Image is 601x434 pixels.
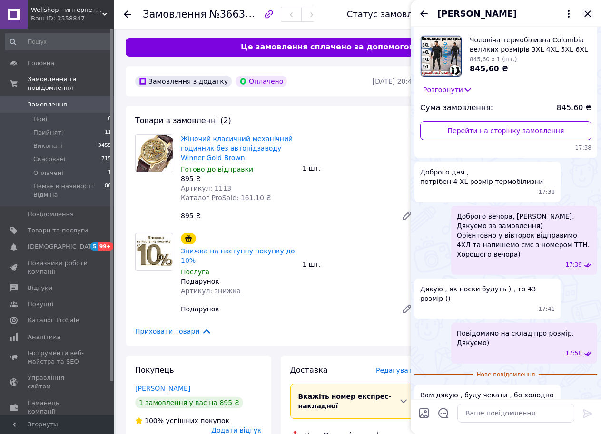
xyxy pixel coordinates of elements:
[420,167,543,186] span: Доброго дня , потрібен 4 XL розмір термобілизни
[28,349,88,366] span: Інструменти веб-майстра та SEO
[98,142,111,150] span: 3455
[33,182,105,199] span: Немає в наявності Відміна
[33,115,47,124] span: Нові
[582,8,593,19] button: Закрити
[421,36,462,77] img: 3529701634_w160_h160_cholovicha-termobilizna-columbia.jpg
[181,194,271,202] span: Каталог ProSale: 161.10 ₴
[28,226,88,235] span: Товари та послуги
[437,8,517,20] span: [PERSON_NAME]
[33,128,63,137] span: Прийняті
[28,242,98,251] span: [DEMOGRAPHIC_DATA]
[135,397,243,408] div: 1 замовлення у вас на 895 ₴
[135,366,174,375] span: Покупець
[33,169,63,177] span: Оплачені
[539,188,555,196] span: 17:38 12.10.2025
[28,316,79,325] span: Каталог ProSale
[105,128,111,137] span: 11
[181,287,241,295] span: Артикул: знижка
[98,242,114,251] span: 99+
[181,174,295,183] div: 895 ₴
[299,258,421,271] div: 1 шт.
[457,212,591,259] span: Доброго вечора, [PERSON_NAME]. Дякуємо за замовлення) Орієнтовно у вівторок відправимо 4ХЛ та нап...
[181,277,295,286] div: Подарунок
[290,366,328,375] span: Доставка
[28,259,88,276] span: Показники роботи компанії
[470,35,591,54] span: Чоловіча термобілизна Columbia великих розмірів 3XL 4XL 5XL 6XL + Термошкарпетки Термокомплект Те...
[28,300,53,309] span: Покупці
[28,59,54,68] span: Головна
[418,8,430,19] button: Назад
[28,333,60,341] span: Аналітика
[135,385,190,392] a: [PERSON_NAME]
[397,206,416,225] a: Редагувати
[299,162,421,175] div: 1 шт.
[437,8,574,20] button: [PERSON_NAME]
[437,407,450,419] button: Відкрити шаблони відповідей
[135,416,229,425] div: успішних покупок
[181,184,231,192] span: Артикул: 1113
[236,76,287,87] div: Оплачено
[181,135,293,162] a: Жіночий класичний механічний годинник без автопідзаводу Winner Gold Brown
[105,182,111,199] span: 86
[28,399,88,416] span: Гаманець компанії
[101,155,111,164] span: 715
[135,326,212,337] span: Приховати товари
[420,144,591,152] span: 17:38 12.10.2025
[5,33,112,50] input: Пошук
[181,247,295,264] a: Знижка на наступну покупку до 10%
[420,390,555,419] span: Вам дякую , буду чекати , бо холодно , я в ЗСУ , тому термо - потрібне , ще раз дякую
[145,417,164,424] span: 100%
[28,100,67,109] span: Замовлення
[136,235,173,268] img: Знижка на наступну покупку до 10%
[28,374,88,391] span: Управління сайтом
[28,210,74,219] span: Повідомлення
[557,103,591,114] span: 845.60 ₴
[28,284,52,292] span: Відгуки
[136,135,173,172] img: Жіночий класичний механічний годинник без автопідзаводу Winner Gold Brown
[209,8,277,20] span: №366365959
[33,142,63,150] span: Виконані
[470,56,517,63] span: 845,60 x 1 (шт.)
[177,302,394,316] div: Подарунок
[135,116,231,125] span: Товари в замовленні (2)
[420,103,493,114] span: Сума замовлення:
[241,42,416,53] span: Це замовлення сплачено за допомогою
[457,328,591,347] span: Повідомимо на склад про розмір. Дякуємо)
[539,305,555,313] span: 17:41 12.10.2025
[373,77,416,85] time: [DATE] 20:49
[31,6,102,14] span: Wellshop - интернет магазин
[376,366,416,374] span: Редагувати
[181,268,209,276] span: Послуга
[181,165,253,173] span: Готово до відправки
[177,209,394,222] div: 895 ₴
[135,76,232,87] div: Замовлення з додатку
[108,169,111,177] span: 1
[420,284,555,303] span: Дякую , як носки будуть ) , то 43 розмір ))
[33,155,66,164] span: Скасовані
[143,9,207,20] span: Замовлення
[420,85,475,95] button: Розгорнути
[31,14,114,23] div: Ваш ID: 3558847
[420,121,591,140] a: Перейти на сторінку замовлення
[565,349,582,357] span: 17:58 12.10.2025
[28,75,114,92] span: Замовлення та повідомлення
[347,10,434,19] div: Статус замовлення
[90,242,98,251] span: 5
[470,64,508,73] span: 845,60 ₴
[298,393,392,410] span: Вкажіть номер експрес-накладної
[124,10,131,19] div: Повернутися назад
[397,299,416,318] a: Редагувати
[473,371,539,379] span: Нове повідомлення
[108,115,111,124] span: 0
[211,426,261,434] span: Додати відгук
[565,261,582,269] span: 17:39 12.10.2025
